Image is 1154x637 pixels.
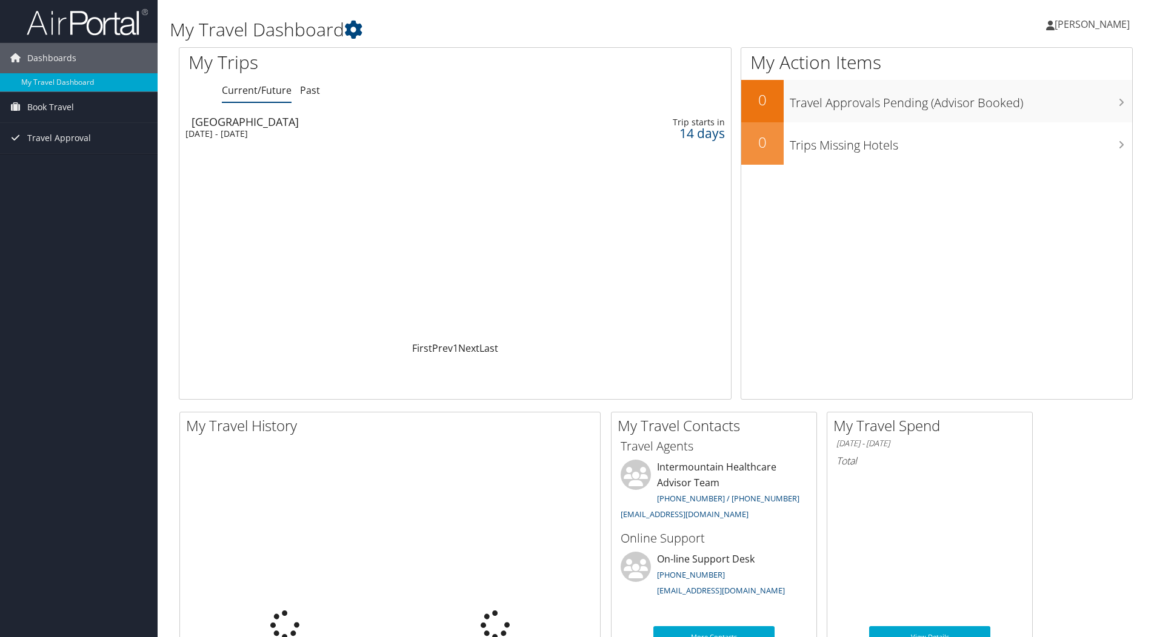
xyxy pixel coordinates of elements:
img: airportal-logo.png [27,8,148,36]
a: [EMAIL_ADDRESS][DOMAIN_NAME] [657,585,785,596]
div: 14 days [607,128,724,139]
h1: My Trips [188,50,492,75]
a: [PERSON_NAME] [1046,6,1142,42]
h6: Total [836,454,1023,467]
h2: 0 [741,132,784,153]
h2: My Travel Contacts [618,415,816,436]
h2: My Travel Spend [833,415,1032,436]
span: Travel Approval [27,123,91,153]
h3: Travel Approvals Pending (Advisor Booked) [790,88,1132,111]
span: Dashboards [27,43,76,73]
a: Past [300,84,320,97]
div: [GEOGRAPHIC_DATA] [192,116,542,127]
h2: My Travel History [186,415,600,436]
a: [PHONE_NUMBER] [657,569,725,580]
a: 0Travel Approvals Pending (Advisor Booked) [741,80,1132,122]
li: Intermountain Healthcare Advisor Team [615,460,813,524]
h1: My Action Items [741,50,1132,75]
a: Next [458,342,479,355]
a: 0Trips Missing Hotels [741,122,1132,165]
a: [EMAIL_ADDRESS][DOMAIN_NAME] [621,509,749,520]
li: On-line Support Desk [615,552,813,601]
a: 1 [453,342,458,355]
div: Trip starts in [607,117,724,128]
a: Current/Future [222,84,292,97]
span: Book Travel [27,92,74,122]
h6: [DATE] - [DATE] [836,438,1023,449]
div: [DATE] - [DATE] [185,128,536,139]
h2: 0 [741,90,784,110]
a: First [412,342,432,355]
h3: Trips Missing Hotels [790,131,1132,154]
a: [PHONE_NUMBER] / [PHONE_NUMBER] [657,493,799,504]
h3: Online Support [621,530,807,547]
h3: Travel Agents [621,438,807,455]
span: [PERSON_NAME] [1055,18,1130,31]
a: Prev [432,342,453,355]
h1: My Travel Dashboard [170,17,818,42]
a: Last [479,342,498,355]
